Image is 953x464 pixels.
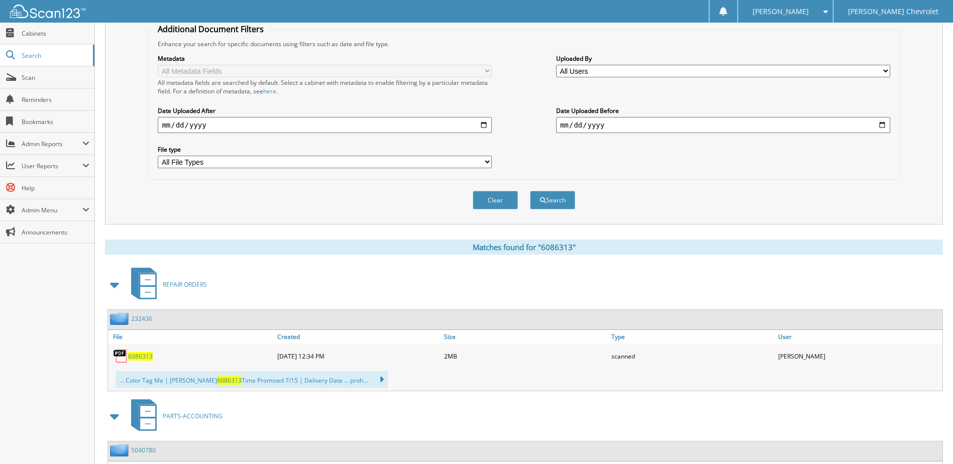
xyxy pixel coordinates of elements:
[609,346,776,366] div: scanned
[22,206,82,214] span: Admin Menu
[556,106,890,115] label: Date Uploaded Before
[442,346,608,366] div: 2MB
[163,280,207,289] span: REPAIR ORDERS
[153,24,269,35] legend: Additional Document Filters
[158,106,492,115] label: Date Uploaded After
[110,444,131,456] img: folder2.png
[158,117,492,133] input: start
[22,29,89,38] span: Cabinets
[442,330,608,343] a: Size
[110,312,131,325] img: folder2.png
[22,140,82,148] span: Admin Reports
[530,191,575,209] button: Search
[105,240,943,255] div: Matches found for "6086313"
[22,228,89,237] span: Announcements
[556,117,890,133] input: end
[163,412,223,420] span: PARTS-ACCOUNTING
[158,54,492,63] label: Metadata
[275,330,442,343] a: Created
[22,162,82,170] span: User Reports
[753,9,809,15] span: [PERSON_NAME]
[116,371,388,388] div: ... Color Tag Me | [PERSON_NAME] Time Promised 7/15 | Delivery Date ... proh...
[22,51,88,60] span: Search
[263,87,276,95] a: here
[108,330,275,343] a: File
[125,265,207,304] a: REPAIR ORDERS
[131,446,156,454] a: 5040780
[22,73,89,82] span: Scan
[217,376,242,385] span: 6086313
[776,330,942,343] a: User
[473,191,518,209] button: Clear
[22,184,89,192] span: Help
[158,145,492,154] label: File type
[113,349,128,364] img: PDF.png
[776,346,942,366] div: [PERSON_NAME]
[131,314,152,323] a: 232436
[903,416,953,464] iframe: Chat Widget
[125,396,223,436] a: PARTS-ACCOUNTING
[275,346,442,366] div: [DATE] 12:34 PM
[848,9,938,15] span: [PERSON_NAME] Chevrolet
[609,330,776,343] a: Type
[153,40,895,48] div: Enhance your search for specific documents using filters such as date and file type.
[10,5,85,18] img: scan123-logo-white.svg
[556,54,890,63] label: Uploaded By
[158,78,492,95] div: All metadata fields are searched by default. Select a cabinet with metadata to enable filtering b...
[22,118,89,126] span: Bookmarks
[22,95,89,104] span: Reminders
[128,352,153,361] a: 6086313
